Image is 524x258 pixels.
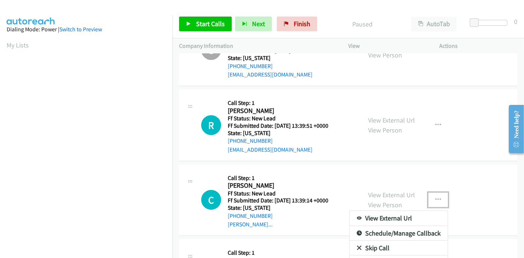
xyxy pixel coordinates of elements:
[350,226,448,241] a: Schedule/Manage Callback
[7,41,29,49] a: My Lists
[350,211,448,226] a: View External Url
[59,26,102,33] a: Switch to Preview
[7,25,166,34] div: Dialing Mode: Power |
[350,241,448,255] a: Skip Call
[503,100,524,158] iframe: Resource Center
